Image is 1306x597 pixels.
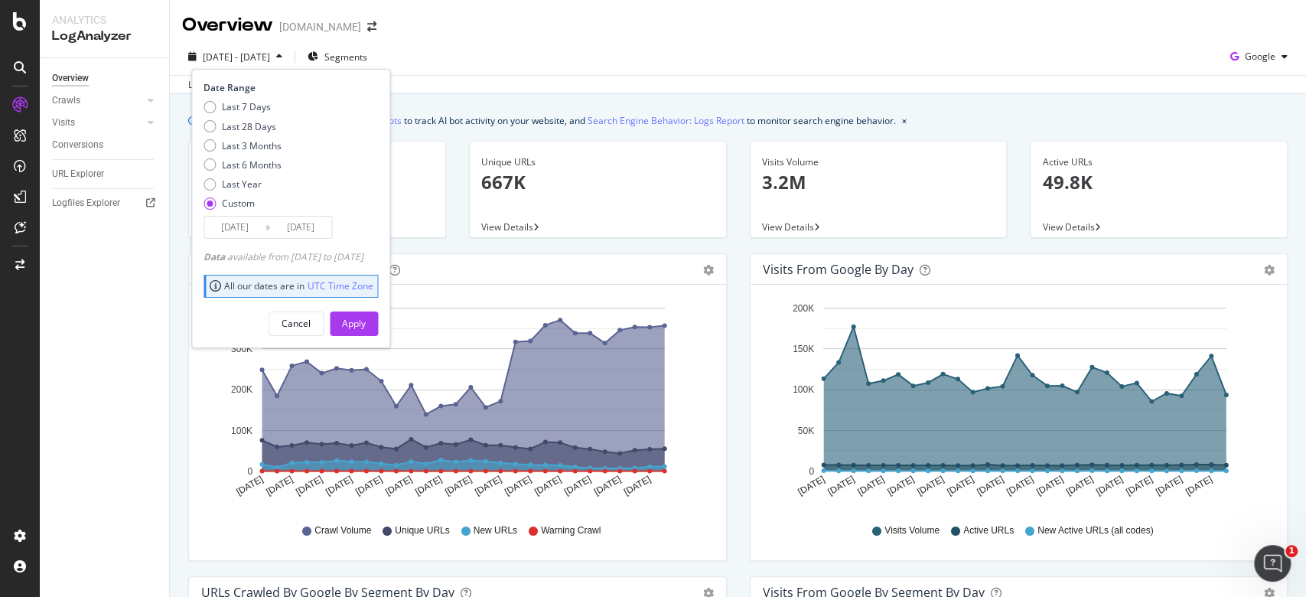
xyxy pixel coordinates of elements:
text: 300K [231,344,252,354]
text: 100K [792,384,813,395]
div: LogAnalyzer [52,28,157,45]
text: 0 [809,466,814,477]
text: [DATE] [443,474,474,497]
div: Crawls [52,93,80,109]
text: 200K [792,303,813,314]
div: Visits [52,115,75,131]
a: Search Engine Behavior: Logs Report [588,113,744,129]
button: Cancel [269,312,324,336]
div: Last 3 Months [204,139,282,152]
text: 150K [792,344,813,354]
text: [DATE] [1064,474,1095,497]
text: [DATE] [1034,474,1065,497]
a: Logfiles Explorer [52,195,158,211]
span: Visits Volume [884,524,940,537]
div: arrow-right-arrow-left [367,21,376,32]
div: Date Range [204,81,374,94]
text: 0 [247,466,252,477]
p: 667K [481,169,715,195]
button: Apply [330,312,378,336]
button: close banner [898,109,910,132]
text: 100K [231,426,252,436]
a: UTC Time Zone [308,279,373,292]
button: Google [1224,44,1294,69]
span: View Details [762,220,814,233]
a: URL Explorer [52,166,158,182]
span: 1 [1285,545,1298,557]
div: Custom [204,197,282,210]
span: View Details [481,220,533,233]
div: Active URLs [1042,155,1275,169]
text: [DATE] [383,474,414,497]
a: Overview [52,70,158,86]
div: Conversions [52,137,103,153]
span: Active URLs [963,524,1014,537]
text: [DATE] [622,474,653,497]
div: Custom [222,197,255,210]
text: [DATE] [796,474,826,497]
text: [DATE] [234,474,265,497]
a: Visits [52,115,143,131]
div: All our dates are in [210,279,373,292]
span: View Details [1042,220,1094,233]
div: Analytics [52,12,157,28]
div: Last 6 Months [222,158,282,171]
p: 49.8K [1042,169,1275,195]
text: [DATE] [826,474,856,497]
div: We introduced 2 new report templates: to track AI bot activity on your website, and to monitor se... [204,113,896,129]
div: Last 28 Days [204,120,282,133]
span: Data [204,250,227,263]
iframe: Intercom live chat [1254,545,1291,582]
text: [DATE] [915,474,946,497]
text: [DATE] [855,474,886,497]
text: [DATE] [945,474,975,497]
a: Conversions [52,137,158,153]
span: New Active URLs (all codes) [1037,524,1153,537]
div: gear [1264,265,1275,276]
text: [DATE] [1153,474,1184,497]
div: Last Year [222,178,262,191]
div: Last 7 Days [204,100,282,113]
a: Crawls [52,93,143,109]
div: URL Explorer [52,166,104,182]
text: [DATE] [413,474,444,497]
div: available from [DATE] to [DATE] [204,250,363,263]
div: Last 7 Days [222,100,271,113]
div: Last 3 Months [222,139,282,152]
text: [DATE] [1094,474,1125,497]
text: 200K [231,384,252,395]
text: [DATE] [294,474,324,497]
svg: A chart. [201,297,705,510]
div: Last Year [204,178,282,191]
text: 50K [797,426,813,436]
span: [DATE] - [DATE] [203,51,270,64]
div: [DOMAIN_NAME] [279,19,361,34]
div: info banner [188,113,1288,129]
div: Visits Volume [762,155,995,169]
div: Last 6 Months [204,158,282,171]
div: gear [703,265,714,276]
div: Visits from Google by day [763,262,914,277]
text: [DATE] [1183,474,1213,497]
text: [DATE] [503,474,533,497]
text: [DATE] [264,474,295,497]
text: [DATE] [1123,474,1154,497]
span: Crawl Volume [314,524,371,537]
input: End Date [270,217,331,238]
span: Unique URLs [395,524,449,537]
span: New URLs [474,524,517,537]
div: Cancel [282,317,311,330]
span: Google [1245,50,1275,63]
text: [DATE] [592,474,623,497]
p: 3.2M [762,169,995,195]
text: [DATE] [324,474,354,497]
div: Apply [342,317,366,330]
button: Segments [301,44,373,69]
svg: A chart. [763,297,1267,510]
span: Segments [324,51,367,64]
text: [DATE] [562,474,593,497]
div: Overview [182,12,273,38]
text: [DATE] [885,474,916,497]
div: Logfiles Explorer [52,195,120,211]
